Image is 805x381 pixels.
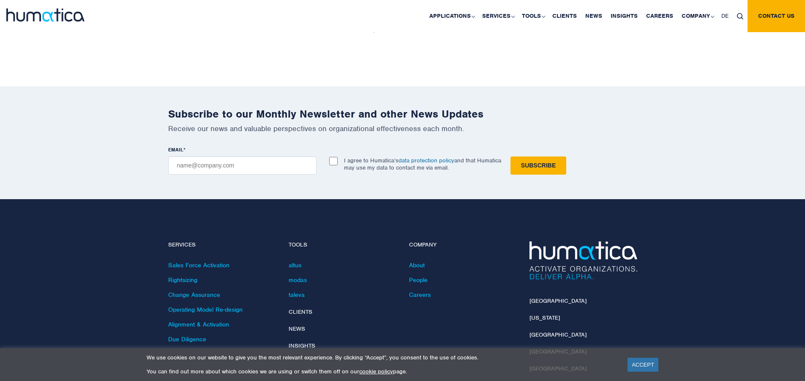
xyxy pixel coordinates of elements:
span: DE [721,12,729,19]
a: People [409,276,428,284]
a: altus [289,261,301,269]
a: News [289,325,305,332]
a: Rightsizing [168,276,197,284]
a: ACCEPT [628,358,658,372]
a: Alignment & Activation [168,321,229,328]
a: Careers [409,291,431,299]
a: taleva [289,291,305,299]
input: I agree to Humatica’sdata protection policyand that Humatica may use my data to contact me via em... [329,157,338,165]
a: Change Assurance [168,291,220,299]
a: [GEOGRAPHIC_DATA] [529,297,587,304]
p: I agree to Humatica’s and that Humatica may use my data to contact me via email. [344,157,501,171]
input: name@company.com [168,156,317,175]
img: Humatica [529,241,637,280]
a: Operating Model Re-design [168,306,243,313]
input: Subscribe [510,156,566,175]
a: About [409,261,425,269]
span: EMAIL [168,146,183,153]
p: Receive our news and valuable perspectives on organizational effectiveness each month. [168,124,637,133]
img: search_icon [737,13,743,19]
a: Clients [289,308,312,315]
a: Sales Force Activation [168,261,229,269]
h4: Company [409,241,517,249]
img: logo [6,8,85,22]
p: We use cookies on our website to give you the most relevant experience. By clicking “Accept”, you... [147,354,617,361]
h4: Tools [289,241,396,249]
a: modas [289,276,307,284]
a: data protection policy [398,157,454,164]
a: [US_STATE] [529,314,560,321]
h4: Services [168,241,276,249]
a: [GEOGRAPHIC_DATA] [529,331,587,338]
a: Insights [289,342,315,349]
h2: Subscribe to our Monthly Newsletter and other News Updates [168,107,637,121]
a: cookie policy [359,368,393,375]
p: You can find out more about which cookies we are using or switch them off on our page. [147,368,617,375]
a: Due Diligence [168,335,206,343]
